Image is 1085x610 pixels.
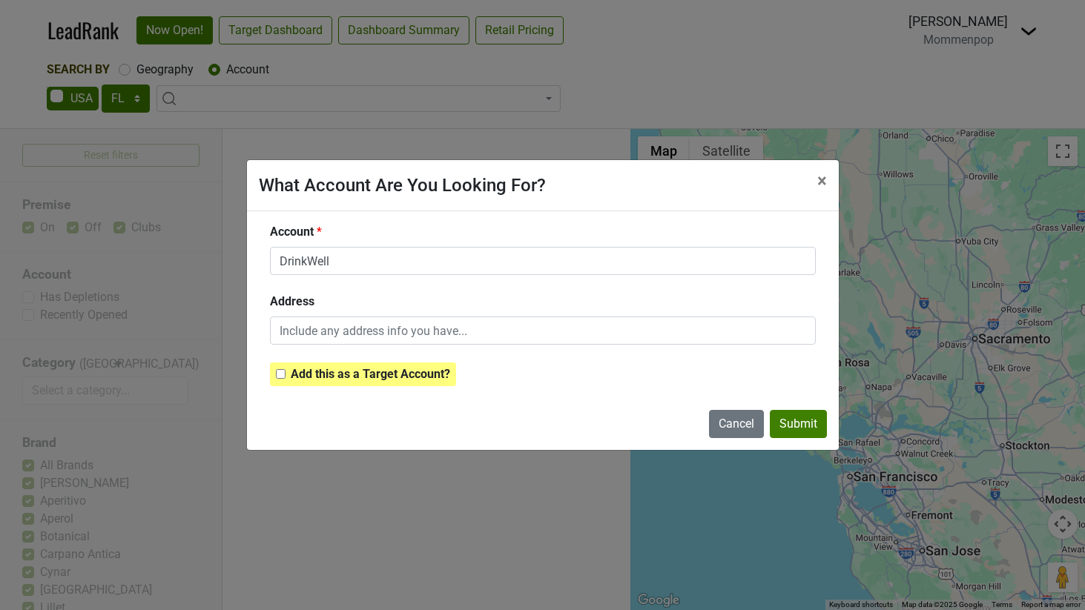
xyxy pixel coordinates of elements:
[770,410,827,438] button: Submit
[709,410,764,438] button: Cancel
[291,367,450,381] strong: Add this as a Target Account?
[817,170,827,191] span: ×
[270,316,816,345] input: Include any address info you have...
[270,247,816,275] input: Name...
[270,294,314,308] b: Address
[259,172,546,199] div: What Account Are You Looking For?
[270,225,314,239] b: Account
